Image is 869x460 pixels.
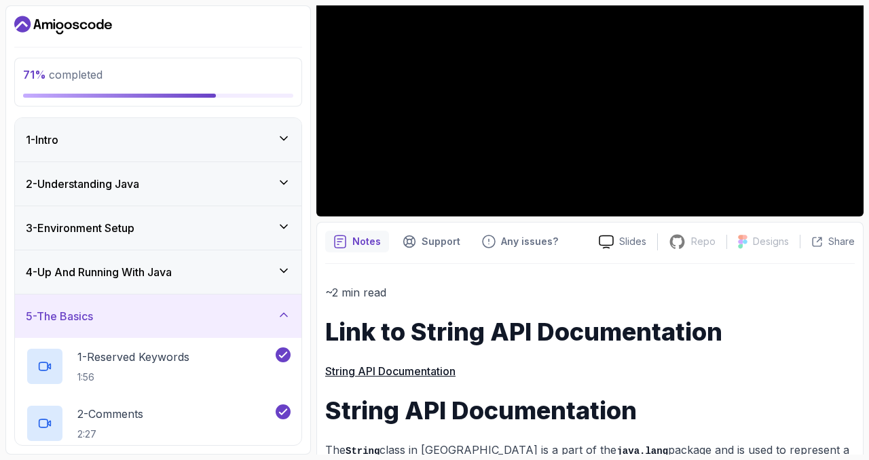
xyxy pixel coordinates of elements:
h1: String API Documentation [325,397,855,424]
button: 5-The Basics [15,294,301,338]
button: 1-Reserved Keywords1:56 [26,347,291,385]
h3: 2 - Understanding Java [26,176,139,192]
a: String API Documentation [325,364,456,378]
h3: 5 - The Basics [26,308,93,324]
p: Repo [691,235,716,248]
p: 1:56 [77,370,189,384]
code: String [346,446,380,457]
p: ~2 min read [325,283,855,302]
p: Share [828,235,855,248]
button: Feedback button [474,231,566,252]
p: 2 - Comments [77,406,143,422]
button: 3-Environment Setup [15,206,301,250]
button: Share [800,235,855,248]
button: 4-Up And Running With Java [15,250,301,294]
button: 2-Comments2:27 [26,404,291,442]
p: Slides [619,235,646,248]
p: 2:27 [77,427,143,441]
a: Dashboard [14,14,112,36]
code: java.lang [616,446,668,457]
span: 71 % [23,68,46,81]
h3: 4 - Up And Running With Java [26,264,172,280]
p: 1 - Reserved Keywords [77,349,189,365]
p: Designs [753,235,789,248]
button: 1-Intro [15,118,301,161]
h3: 1 - Intro [26,132,58,148]
span: completed [23,68,103,81]
a: Slides [588,235,657,249]
p: Any issues? [501,235,558,248]
h3: 3 - Environment Setup [26,220,134,236]
h1: Link to String API Documentation [325,318,855,345]
button: 2-Understanding Java [15,162,301,206]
